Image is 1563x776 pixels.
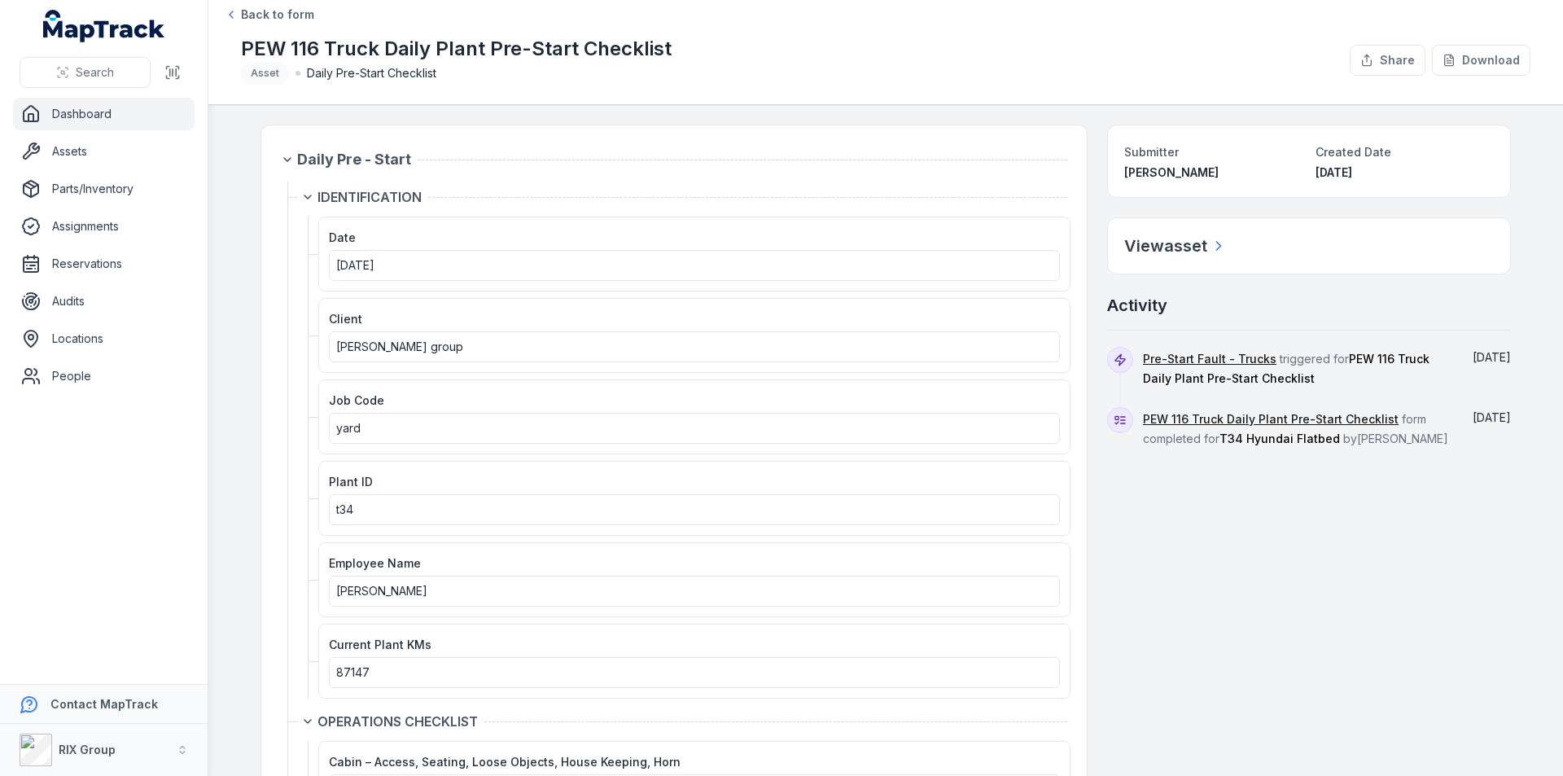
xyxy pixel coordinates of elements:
span: triggered for [1143,352,1429,385]
a: Viewasset [1124,235,1227,257]
span: [DATE] [1316,165,1352,179]
a: Reservations [13,248,195,280]
span: Back to form [241,7,314,23]
strong: RIX Group [59,743,116,756]
a: Assignments [13,210,195,243]
time: 29/09/2025, 6:19:55 am [1316,165,1352,179]
a: Parts/Inventory [13,173,195,205]
a: Back to form [225,7,314,23]
span: T34 Hyundai Flatbed [1219,432,1340,445]
span: [PERSON_NAME] group [336,340,463,353]
a: Locations [13,322,195,355]
span: OPERATIONS CHECKLIST [317,712,478,731]
span: [DATE] [336,258,374,272]
time: 29/09/2025, 12:00:00 am [336,258,374,272]
time: 29/09/2025, 6:19:55 am [1473,410,1511,424]
span: form completed for by [PERSON_NAME] [1143,412,1448,445]
span: [PERSON_NAME] [1124,165,1219,179]
button: Download [1432,45,1530,76]
a: Assets [13,135,195,168]
time: 29/09/2025, 6:19:55 am [1473,350,1511,364]
h2: View asset [1124,235,1207,257]
span: Employee Name [329,556,421,570]
button: Share [1350,45,1425,76]
h2: Activity [1107,294,1167,317]
span: IDENTIFICATION [317,187,422,207]
span: Cabin – Access, Seating, Loose Objects, House Keeping, Horn [329,755,681,769]
a: MapTrack [43,10,165,42]
a: People [13,360,195,392]
span: [PERSON_NAME] [336,584,427,598]
span: Created Date [1316,145,1391,159]
span: 87147 [336,665,370,679]
div: Asset [241,62,289,85]
span: Current Plant KMs [329,638,431,651]
span: Search [76,64,114,81]
span: Job Code [329,393,384,407]
a: Audits [13,285,195,318]
span: yard [336,421,361,435]
span: Date [329,230,356,244]
span: Daily Pre-Start Checklist [307,65,436,81]
span: [DATE] [1473,350,1511,364]
span: Daily Pre - Start [297,148,411,171]
span: Submitter [1124,145,1179,159]
span: Client [329,312,362,326]
span: Plant ID [329,475,373,489]
span: t34 [336,502,353,516]
h1: PEW 116 Truck Daily Plant Pre-Start Checklist [241,36,672,62]
a: Pre-Start Fault - Trucks [1143,351,1276,367]
span: [DATE] [1473,410,1511,424]
a: Dashboard [13,98,195,130]
button: Search [20,57,151,88]
a: PEW 116 Truck Daily Plant Pre-Start Checklist [1143,411,1399,427]
strong: Contact MapTrack [50,697,158,711]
